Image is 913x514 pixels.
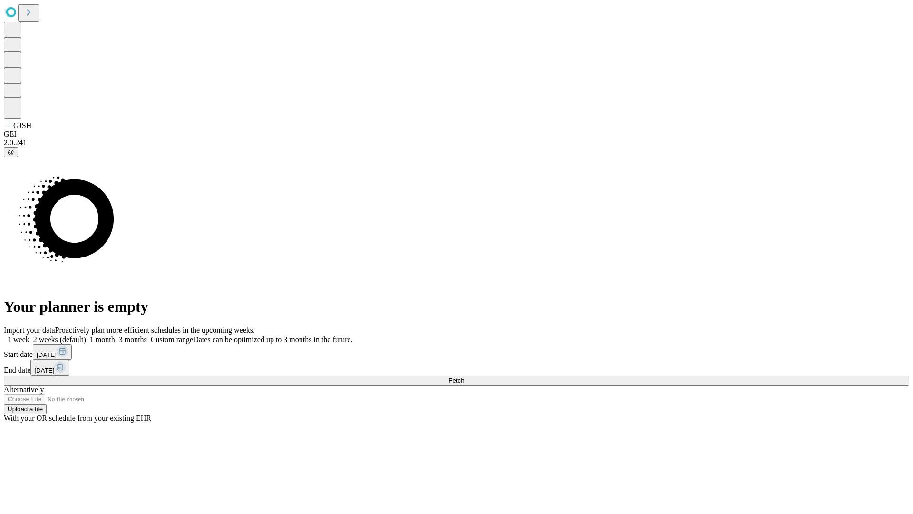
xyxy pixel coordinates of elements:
button: Upload a file [4,404,47,414]
span: With your OR schedule from your existing EHR [4,414,151,422]
span: [DATE] [34,367,54,374]
span: Dates can be optimized up to 3 months in the future. [193,336,352,344]
span: @ [8,148,14,156]
span: Fetch [448,377,464,384]
div: End date [4,360,909,376]
div: Start date [4,344,909,360]
button: [DATE] [33,344,72,360]
span: [DATE] [37,351,57,358]
span: 2 weeks (default) [33,336,86,344]
div: 2.0.241 [4,138,909,147]
button: @ [4,147,18,157]
button: Fetch [4,376,909,385]
span: Custom range [151,336,193,344]
span: 1 week [8,336,29,344]
h1: Your planner is empty [4,298,909,316]
span: Proactively plan more efficient schedules in the upcoming weeks. [55,326,255,334]
span: Import your data [4,326,55,334]
div: GEI [4,130,909,138]
span: 1 month [90,336,115,344]
span: 3 months [119,336,147,344]
span: GJSH [13,121,31,129]
button: [DATE] [30,360,69,376]
span: Alternatively [4,385,44,394]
